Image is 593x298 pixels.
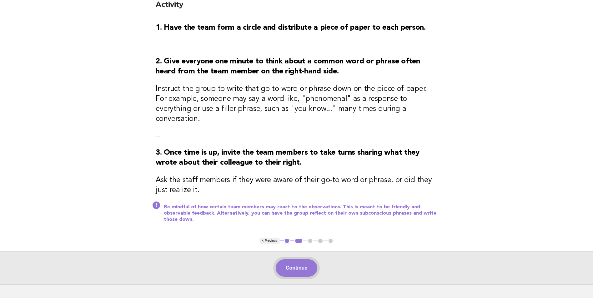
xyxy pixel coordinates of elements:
strong: 2. Give everyone one minute to think about a common word or phrase often heard from the team memb... [156,58,420,75]
button: 1 [284,238,290,244]
h3: Instruct the group to write that go-to word or phrase down on the piece of paper. For example, so... [156,84,437,124]
h3: Ask the staff members if they were aware of their go-to word or phrase, or did they just realize it. [156,175,437,195]
p: -- [156,40,437,49]
button: Continue [276,259,317,277]
button: < Previous [259,238,280,244]
p: Be mindful of how certain team members may react to the observations. This is meant to be friendl... [164,204,437,223]
button: 2 [294,238,303,244]
strong: 3. Once time is up, invite the team members to take turns sharing what they wrote about their col... [156,149,420,166]
strong: 1. Have the team form a circle and distribute a piece of paper to each person. [156,24,426,32]
p: -- [156,132,437,140]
